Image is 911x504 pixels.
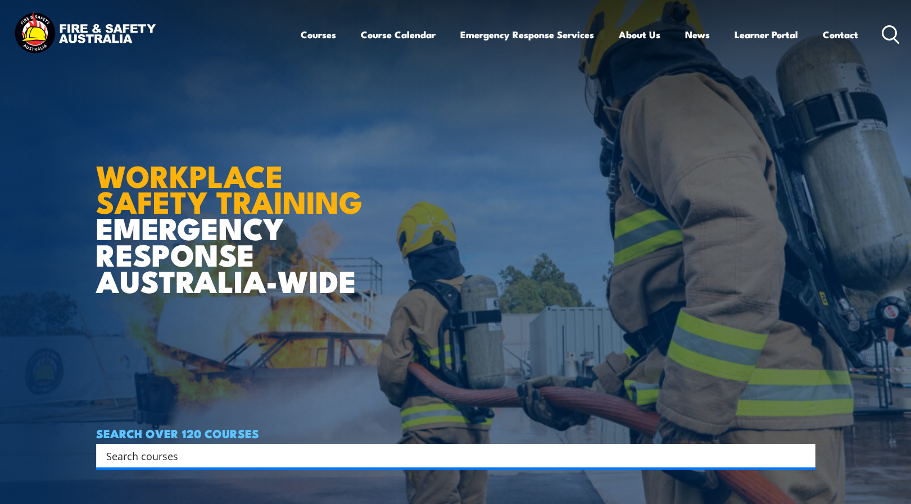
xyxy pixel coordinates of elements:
[735,20,798,49] a: Learner Portal
[823,20,858,49] a: Contact
[685,20,710,49] a: News
[460,20,594,49] a: Emergency Response Services
[301,20,336,49] a: Courses
[796,448,812,463] button: Search magnifier button
[361,20,436,49] a: Course Calendar
[108,448,793,463] form: Search form
[619,20,660,49] a: About Us
[106,447,791,464] input: Search input
[96,427,815,439] h4: SEARCH OVER 120 COURSES
[96,134,371,294] h1: EMERGENCY RESPONSE AUSTRALIA-WIDE
[96,151,362,224] strong: WORKPLACE SAFETY TRAINING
